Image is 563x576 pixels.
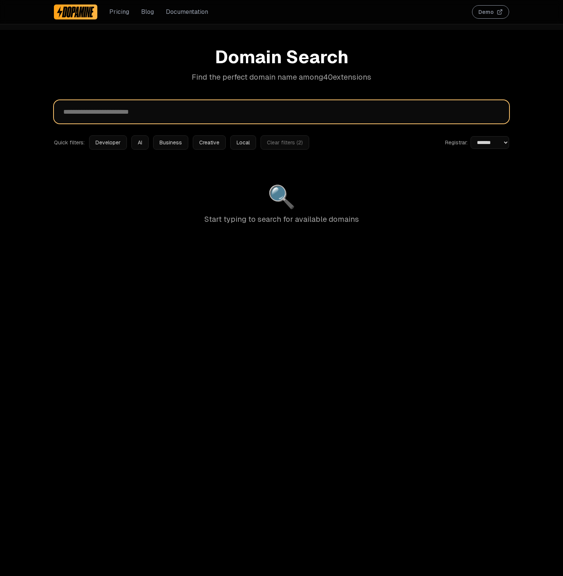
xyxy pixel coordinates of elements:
[54,139,85,146] span: Quick filters:
[230,135,256,150] button: Local
[153,135,188,150] button: Business
[54,72,509,82] p: Find the perfect domain name among 40 extensions
[141,7,154,16] a: Blog
[166,7,208,16] a: Documentation
[54,186,509,208] div: 🔍
[54,48,509,66] h1: Domain Search
[193,135,226,150] button: Creative
[261,135,309,150] button: Clear filters (2)
[54,4,97,19] a: Dopamine
[109,7,129,16] a: Pricing
[89,135,127,150] button: Developer
[445,139,468,146] label: Registrar:
[131,135,149,150] button: AI
[472,5,509,19] button: Demo
[54,214,509,224] p: Start typing to search for available domains
[57,6,94,18] img: Dopamine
